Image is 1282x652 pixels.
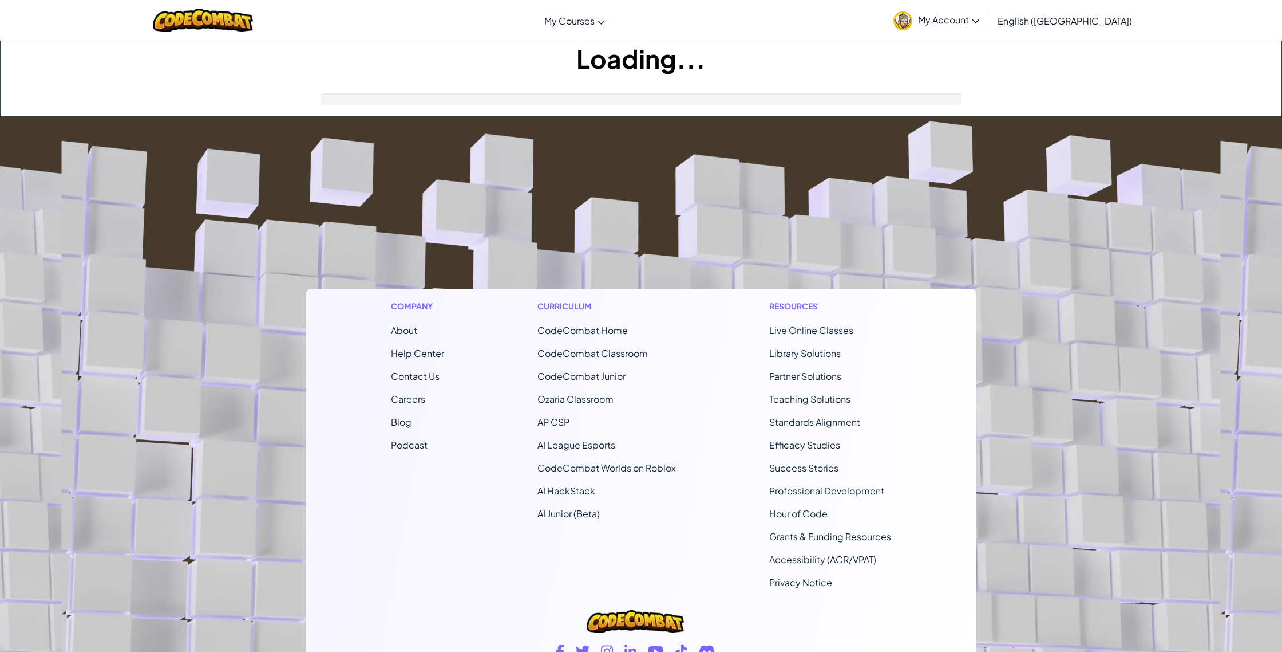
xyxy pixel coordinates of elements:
[769,531,891,543] a: Grants & Funding Resources
[998,15,1132,27] span: English ([GEOGRAPHIC_DATA])
[391,324,417,336] a: About
[537,300,676,312] h1: Curriculum
[769,347,841,359] a: Library Solutions
[769,324,853,336] a: Live Online Classes
[539,5,611,36] a: My Courses
[537,416,569,428] a: AP CSP
[537,393,614,405] a: Ozaria Classroom
[1,41,1281,76] h1: Loading...
[544,15,595,27] span: My Courses
[918,14,979,26] span: My Account
[537,439,615,451] a: AI League Esports
[391,347,444,359] a: Help Center
[769,462,838,474] a: Success Stories
[769,416,860,428] a: Standards Alignment
[537,347,648,359] a: CodeCombat Classroom
[391,439,428,451] a: Podcast
[391,370,440,382] span: Contact Us
[537,462,676,474] a: CodeCombat Worlds on Roblox
[888,2,985,38] a: My Account
[391,393,425,405] a: Careers
[992,5,1138,36] a: English ([GEOGRAPHIC_DATA])
[537,485,595,497] a: AI HackStack
[769,553,876,565] a: Accessibility (ACR/VPAT)
[769,576,832,588] a: Privacy Notice
[769,300,891,312] h1: Resources
[537,370,626,382] a: CodeCombat Junior
[769,508,828,520] a: Hour of Code
[537,508,600,520] a: AI Junior (Beta)
[587,610,684,633] img: CodeCombat logo
[537,324,628,336] span: CodeCombat Home
[391,300,444,312] h1: Company
[153,9,253,32] img: CodeCombat logo
[391,416,411,428] a: Blog
[769,439,840,451] a: Efficacy Studies
[769,370,841,382] a: Partner Solutions
[769,393,850,405] a: Teaching Solutions
[769,485,884,497] a: Professional Development
[893,11,912,30] img: avatar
